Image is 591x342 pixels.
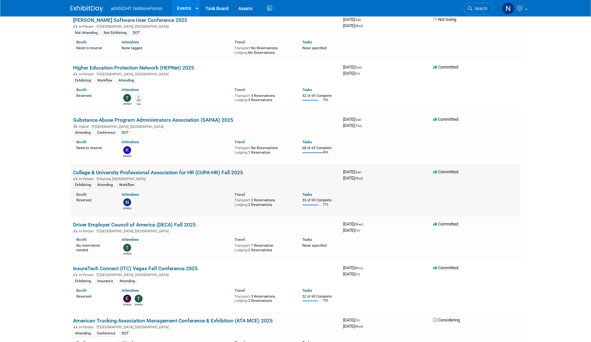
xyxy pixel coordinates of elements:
a: Tasks [302,140,312,144]
span: Lodging: [235,98,248,102]
a: Travel [235,237,245,242]
div: DOT [120,331,131,336]
div: Not Exhibiting [102,30,129,36]
a: Attendees [122,192,139,197]
div: [GEOGRAPHIC_DATA], [GEOGRAPHIC_DATA] [73,23,338,29]
span: [DATE] [343,123,362,128]
div: [GEOGRAPHIC_DATA], [GEOGRAPHIC_DATA] [73,324,338,329]
a: Travel [235,288,245,293]
div: DOT [131,30,142,36]
div: Attending [95,182,115,188]
img: In-Person Event [73,325,77,328]
a: Tasks [302,40,312,44]
div: Teresa Papanicolaou [135,303,143,306]
span: (Sat) [355,170,361,174]
span: [DATE] [343,324,363,329]
a: Higher Education Protection Network (HEPNet) 2025 [73,65,194,71]
a: Booth [76,237,86,242]
div: DOT [120,130,131,136]
a: Attendees [122,40,139,44]
div: Conference [95,130,117,136]
a: Booth [76,140,86,144]
span: Committed [433,117,458,122]
img: Kate Silvas [123,146,131,154]
span: None specified [302,46,326,50]
div: [GEOGRAPHIC_DATA], [GEOGRAPHIC_DATA] [73,228,338,233]
a: Tasks [302,237,312,242]
a: Booth [76,192,86,197]
img: Teresa Papanicolaou [123,94,131,102]
span: [DATE] [343,169,363,174]
span: Considering [433,318,460,322]
div: 3 Reservations 2 Reservations [235,293,293,303]
span: Hybrid [79,125,91,129]
span: In-Person [79,177,96,181]
span: Lodging: [235,248,248,252]
span: None specified [302,243,326,248]
a: Booth [76,40,86,44]
div: No Reservations No Reservations [235,45,293,55]
div: Workflow [117,182,136,188]
span: In-Person [79,325,96,329]
span: [DATE] [343,265,365,270]
div: 68 of 69 Complete [302,146,338,150]
div: 53 of 69 Complete [302,198,338,203]
span: Lodging: [235,51,248,55]
img: Dae Kim [135,94,143,102]
span: Committed [433,222,458,226]
div: Dae Kim [135,102,143,106]
a: Tasks [302,192,312,197]
span: - [362,169,363,174]
a: Attendees [122,288,139,293]
a: Booth [76,288,86,293]
img: Teresa Papanicolaou [135,295,143,303]
div: Reserved [76,92,112,98]
span: (Fri) [355,319,360,322]
div: Not Attending [73,30,99,36]
div: Aurora, [GEOGRAPHIC_DATA] [73,176,338,181]
a: Attendees [122,87,139,92]
span: [DATE] [343,117,363,122]
span: (Sun) [355,66,362,69]
span: [DATE] [343,23,363,28]
a: [PERSON_NAME] Software User Conference 2025 [73,17,187,23]
span: - [363,65,364,70]
span: Transport: [235,146,251,150]
span: Committed [433,169,458,174]
span: Search [472,6,487,11]
td: 99% [323,151,328,160]
span: In-Person [79,24,96,29]
td: 77% [323,203,328,212]
a: Travel [235,40,245,44]
div: Kate Silvas [123,154,131,158]
div: 52 of 69 Complete [302,94,338,98]
img: Nichole Brown [123,198,131,206]
div: Exhibiting [73,78,93,84]
span: (Fri) [355,72,360,75]
span: (Wed) [355,325,363,328]
a: Search [463,3,493,14]
div: Reserved [76,197,112,203]
span: [DATE] [343,65,364,70]
img: In-Person Event [73,229,77,232]
div: [GEOGRAPHIC_DATA], [GEOGRAPHIC_DATA] [73,71,338,76]
span: (Wed) [355,223,363,226]
div: 52 of 69 Complete [302,294,338,299]
span: [DATE] [343,71,360,76]
span: In-Person [79,72,96,76]
span: (Fri) [355,229,360,232]
span: - [362,117,363,122]
span: (Wed) [355,177,363,180]
a: Tasks [302,87,312,92]
span: Transport: [235,294,251,299]
div: Nichole Brown [123,206,131,210]
a: Attendees [122,237,139,242]
span: [DATE] [343,272,360,276]
img: Nichole Brown [502,2,514,15]
img: Teresa Papanicolaou [123,244,131,252]
span: Lodging: [235,299,248,303]
a: Travel [235,87,245,92]
img: In-Person Event [73,273,77,276]
span: Lodging: [235,150,248,155]
span: (Sat) [355,18,361,22]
